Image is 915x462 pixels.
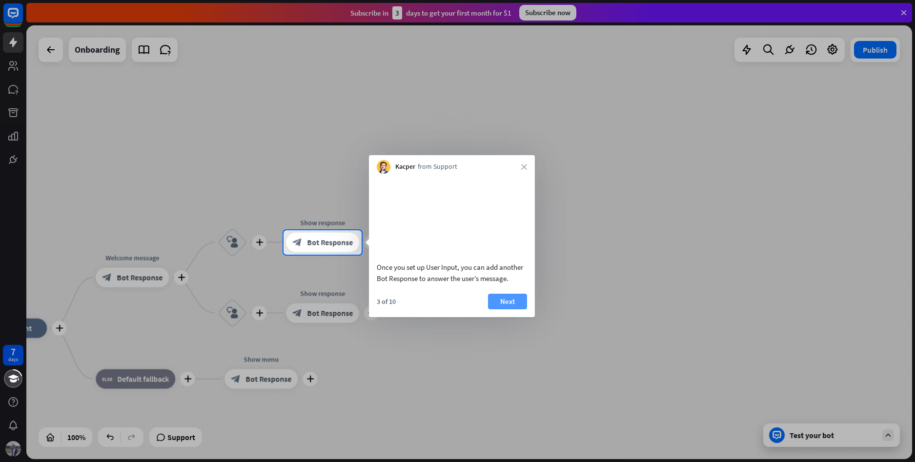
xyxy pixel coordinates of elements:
[377,261,527,284] div: Once you set up User Input, you can add another Bot Response to answer the user’s message.
[307,238,353,247] span: Bot Response
[521,164,527,170] i: close
[292,238,302,247] i: block_bot_response
[395,162,415,172] span: Kacper
[418,162,457,172] span: from Support
[377,297,396,306] div: 3 of 10
[8,4,37,33] button: Open LiveChat chat widget
[488,294,527,309] button: Next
